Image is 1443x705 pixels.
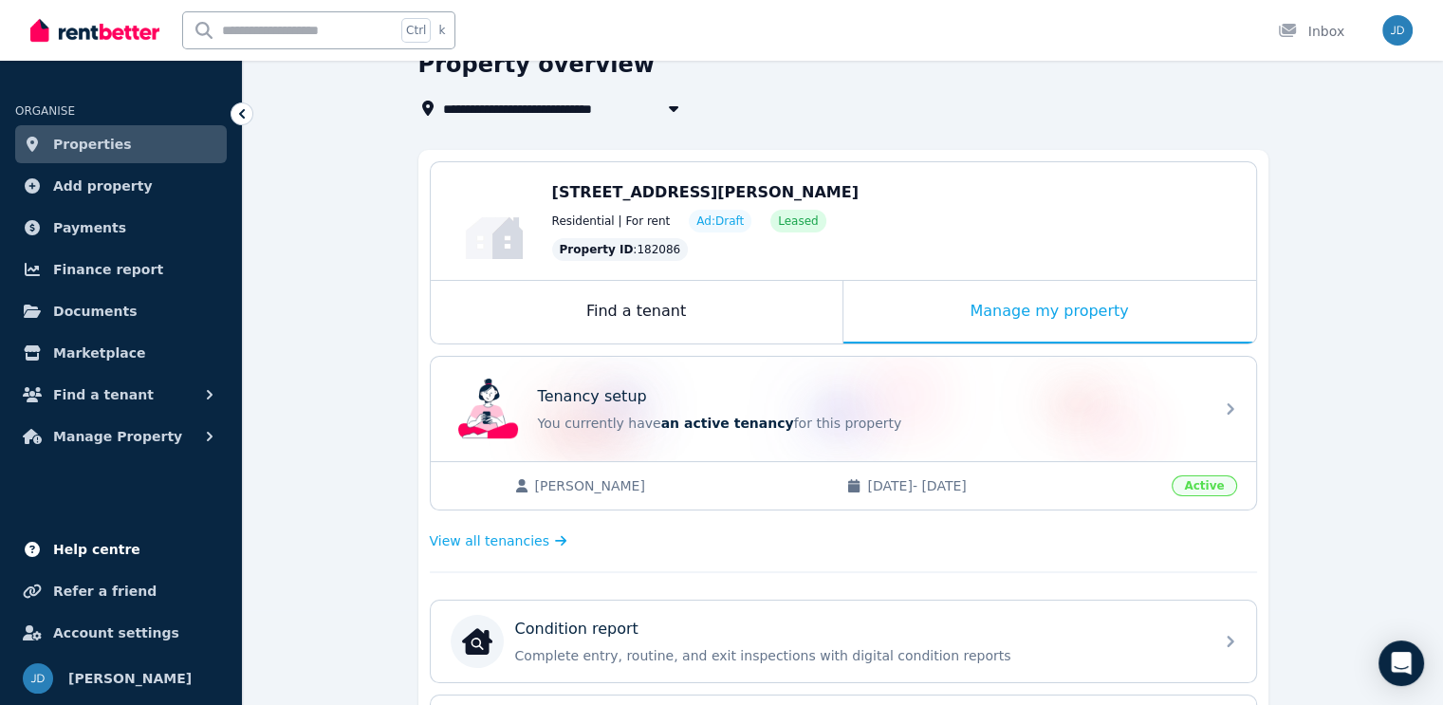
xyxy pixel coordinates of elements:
[15,614,227,652] a: Account settings
[15,250,227,288] a: Finance report
[778,213,818,229] span: Leased
[661,416,794,431] span: an active tenancy
[696,213,744,229] span: Ad: Draft
[15,572,227,610] a: Refer a friend
[30,16,159,45] img: RentBetter
[53,622,179,644] span: Account settings
[1378,640,1424,686] div: Open Intercom Messenger
[431,601,1256,682] a: Condition reportCondition reportComplete entry, routine, and exit inspections with digital condit...
[538,385,647,408] p: Tenancy setup
[15,104,75,118] span: ORGANISE
[535,476,828,495] span: [PERSON_NAME]
[15,209,227,247] a: Payments
[15,125,227,163] a: Properties
[53,342,145,364] span: Marketplace
[552,213,671,229] span: Residential | For rent
[53,216,126,239] span: Payments
[1382,15,1413,46] img: John Davies
[15,530,227,568] a: Help centre
[53,383,154,406] span: Find a tenant
[552,183,859,201] span: [STREET_ADDRESS][PERSON_NAME]
[15,334,227,372] a: Marketplace
[1172,475,1236,496] span: Active
[462,626,492,657] img: Condition report
[53,538,140,561] span: Help centre
[401,18,431,43] span: Ctrl
[23,663,53,694] img: John Davies
[431,357,1256,461] a: Tenancy setupTenancy setupYou currently havean active tenancyfor this property
[431,281,842,343] div: Find a tenant
[867,476,1160,495] span: [DATE] - [DATE]
[418,49,655,80] h1: Property overview
[15,417,227,455] button: Manage Property
[53,133,132,156] span: Properties
[430,531,549,550] span: View all tenancies
[552,238,689,261] div: : 182086
[430,531,567,550] a: View all tenancies
[458,379,519,439] img: Tenancy setup
[53,580,157,603] span: Refer a friend
[53,175,153,197] span: Add property
[538,414,1202,433] p: You currently have for this property
[15,167,227,205] a: Add property
[560,242,634,257] span: Property ID
[53,258,163,281] span: Finance report
[53,425,182,448] span: Manage Property
[515,646,1202,665] p: Complete entry, routine, and exit inspections with digital condition reports
[68,667,192,690] span: [PERSON_NAME]
[438,23,445,38] span: k
[1278,22,1344,41] div: Inbox
[843,281,1256,343] div: Manage my property
[15,376,227,414] button: Find a tenant
[15,292,227,330] a: Documents
[53,300,138,323] span: Documents
[515,618,638,640] p: Condition report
